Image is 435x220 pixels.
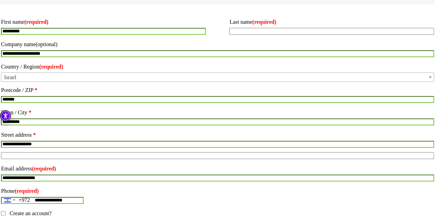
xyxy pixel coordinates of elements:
label: Country / Region [1,61,434,72]
div: +972 [19,197,30,203]
label: Street address [1,129,434,140]
span: (optional) [36,41,57,47]
label: Phone [1,186,434,197]
input: Create an account? [1,211,6,216]
label: Last name [229,17,434,28]
abbr: required [15,188,39,194]
abbr: required [35,87,37,93]
span: Country / Region [1,72,434,82]
abbr: required [29,109,31,115]
label: Company name [1,39,434,50]
label: First name [1,17,206,28]
label: Email address [1,163,434,174]
span: Create an account? [10,210,52,216]
abbr: required [24,19,48,25]
label: Postcode / ZIP [1,85,434,96]
button: Selected country [1,197,30,203]
abbr: required [252,19,276,25]
label: Town / City [1,107,434,118]
span: Israel [1,73,434,82]
abbr: required [33,132,36,138]
abbr: required [32,166,56,171]
abbr: required [39,64,63,70]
